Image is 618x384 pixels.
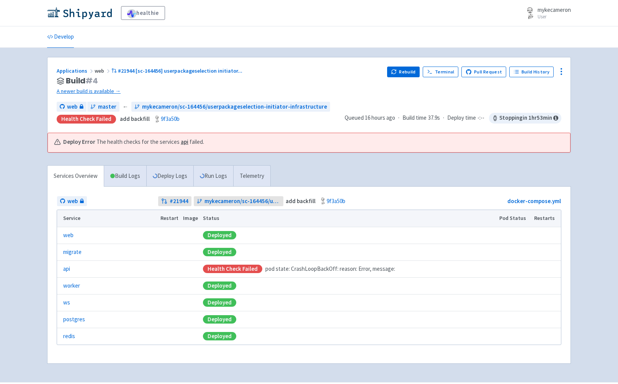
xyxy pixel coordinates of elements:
span: Deploy time [447,114,476,122]
span: 37.9s [428,114,440,122]
th: Restart [158,210,181,227]
a: web [63,231,74,240]
small: User [538,14,571,19]
span: #21944 [sc-164456] userpackageselection initiator ... [118,67,242,74]
a: docker-compose.yml [507,197,561,205]
a: mykecameron User [518,7,571,19]
a: healthie [121,6,165,20]
a: postgres [63,315,85,324]
a: A newer build is available → [57,87,381,96]
a: mykecameron/sc-164456/userpackageselection-initiator-infrastructure [194,196,284,207]
th: Pod Status [497,210,532,227]
div: Deployed [203,248,236,256]
span: Build [66,76,98,85]
a: #21944 [158,196,191,207]
span: web [67,197,78,206]
span: master [98,103,116,111]
span: web [67,103,77,111]
a: web [57,196,87,207]
th: Restarts [532,210,561,227]
strong: # 21944 [170,197,188,206]
span: Stopping in 1 hr 53 min [489,113,561,124]
a: #21944 [sc-164456] userpackageselection initiator... [111,67,244,74]
img: Shipyard logo [47,7,112,19]
a: migrate [63,248,82,257]
a: Run Logs [193,166,233,187]
th: Image [181,210,201,227]
a: 9f3a50b [327,197,345,205]
a: mykecameron/sc-164456/userpackageselection-initiator-infrastructure [131,102,330,112]
a: api [181,138,188,145]
span: Queued [345,114,395,121]
span: ← [123,103,128,111]
div: Health check failed [203,265,262,273]
a: Services Overview [47,166,104,187]
div: Deployed [203,298,236,307]
span: The health checks for the services failed. [96,138,204,146]
div: Deployed [203,332,236,340]
div: Deployed [203,315,236,324]
span: mykecameron [538,6,571,13]
div: pod state: CrashLoopBackOff: reason: Error, message: [203,265,494,273]
a: redis [63,332,75,341]
time: 16 hours ago [365,114,395,121]
div: · · [345,113,561,124]
span: mykecameron/sc-164456/userpackageselection-initiator-infrastructure [204,197,281,206]
a: web [57,102,87,112]
a: Applications [57,67,95,74]
div: Deployed [203,281,236,290]
th: Status [201,210,497,227]
span: Build time [402,114,427,122]
button: Rebuild [387,67,420,77]
a: Develop [47,26,74,48]
th: Service [57,210,158,227]
a: api [63,265,70,273]
div: Deployed [203,231,236,239]
strong: add backfill [286,197,316,205]
span: -:-- [477,114,484,122]
a: Build History [509,67,554,77]
div: Health check failed [57,115,116,124]
strong: add backfill [120,115,150,122]
span: mykecameron/sc-164456/userpackageselection-initiator-infrastructure [142,103,327,111]
a: ws [63,298,70,307]
b: Deploy Error [63,138,95,146]
a: 9f3a50b [161,115,180,122]
span: web [95,67,111,74]
a: Terminal [423,67,458,77]
a: Build Logs [104,166,146,187]
a: Deploy Logs [146,166,193,187]
a: Telemetry [233,166,270,187]
a: worker [63,281,80,290]
a: Pull Request [461,67,506,77]
a: master [87,102,119,112]
span: # 4 [85,75,98,86]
